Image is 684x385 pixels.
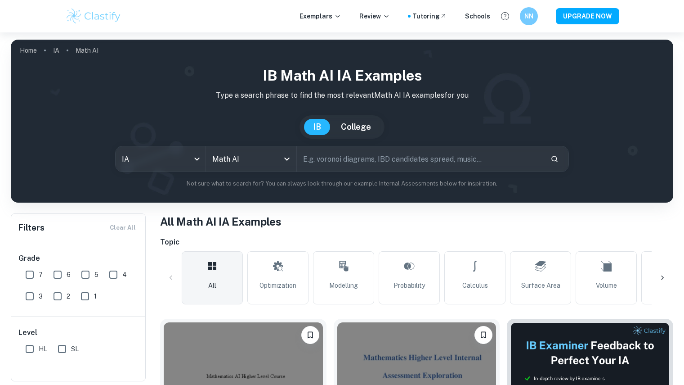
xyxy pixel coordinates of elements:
button: College [332,119,380,135]
h1: All Math AI IA Examples [160,213,673,230]
span: 3 [39,291,43,301]
span: 1 [94,291,97,301]
img: Clastify logo [65,7,122,25]
p: Type a search phrase to find the most relevant Math AI IA examples for you [18,90,666,101]
button: UPGRADE NOW [556,8,619,24]
p: Not sure what to search for? You can always look through our example Internal Assessments below f... [18,179,666,188]
h6: Filters [18,222,45,234]
button: IB [304,119,330,135]
span: Volume [596,281,617,290]
span: Modelling [329,281,358,290]
button: Bookmark [301,326,319,344]
span: Optimization [259,281,296,290]
span: Probability [393,281,425,290]
span: 2 [67,291,70,301]
h6: Topic [160,237,673,248]
h6: NN [523,11,534,21]
input: E.g. voronoi diagrams, IBD candidates spread, music... [297,146,543,172]
a: IA [53,44,59,57]
span: 7 [39,270,43,280]
span: 4 [122,270,127,280]
button: NN [520,7,538,25]
span: Surface Area [521,281,560,290]
span: All [208,281,216,290]
p: Math AI [76,45,98,55]
a: Tutoring [412,11,447,21]
h1: IB Math AI IA examples [18,65,666,86]
a: Schools [465,11,490,21]
img: profile cover [11,40,673,203]
h6: Level [18,327,139,338]
div: IA [116,146,206,172]
button: Search [547,151,562,167]
span: HL [39,344,47,354]
p: Review [359,11,390,21]
span: 5 [94,270,98,280]
span: SL [71,344,79,354]
span: Calculus [462,281,488,290]
button: Help and Feedback [497,9,513,24]
h6: Grade [18,253,139,264]
span: 6 [67,270,71,280]
p: Exemplars [300,11,341,21]
button: Open [281,153,293,165]
a: Home [20,44,37,57]
button: Bookmark [474,326,492,344]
